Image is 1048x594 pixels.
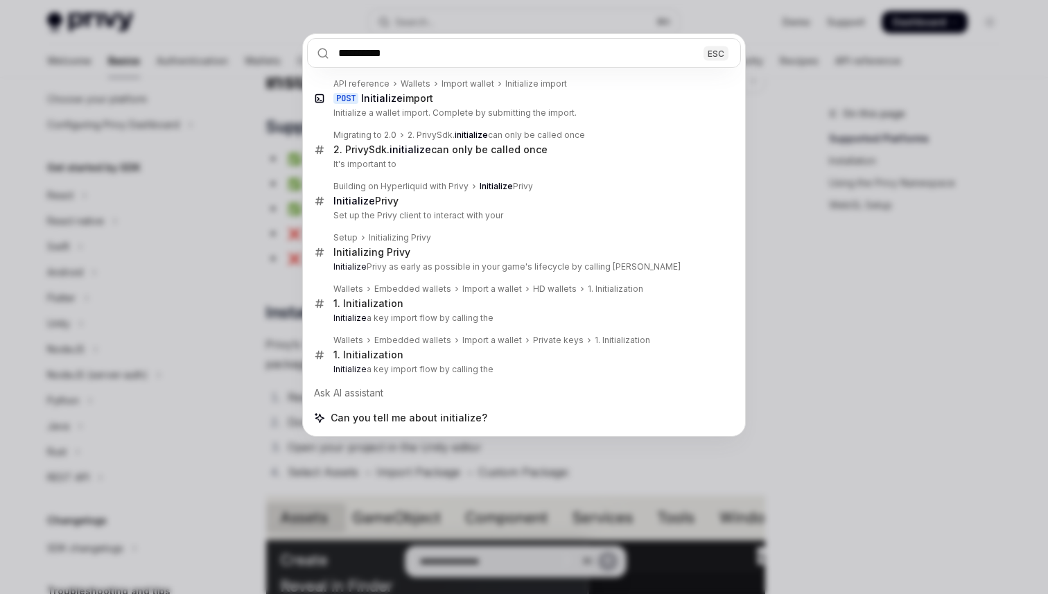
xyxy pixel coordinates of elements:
[533,283,577,295] div: HD wallets
[333,283,363,295] div: Wallets
[333,130,396,141] div: Migrating to 2.0
[704,46,728,60] div: ESC
[480,181,533,192] div: Privy
[505,78,567,89] div: Initialize import
[333,297,403,310] div: 1. Initialization
[333,349,403,361] div: 1. Initialization
[333,78,390,89] div: API reference
[333,261,367,272] b: Initialize
[333,261,712,272] p: Privy as early as possible in your game's lifecycle by calling [PERSON_NAME]
[390,143,431,155] b: initialize
[462,283,522,295] div: Import a wallet
[361,92,433,105] div: import
[408,130,585,141] div: 2. PrivySdk. can only be called once
[533,335,584,346] div: Private keys
[462,335,522,346] div: Import a wallet
[333,232,358,243] div: Setup
[333,143,548,156] div: 2. PrivySdk. can only be called once
[333,93,358,104] div: POST
[374,335,451,346] div: Embedded wallets
[480,181,513,191] b: Initialize
[595,335,650,346] div: 1. Initialization
[307,381,741,405] div: Ask AI assistant
[442,78,494,89] div: Import wallet
[333,159,712,170] p: It's important to
[331,411,487,425] span: Can you tell me about initialize?
[333,246,410,259] div: Initializing Privy
[361,92,403,104] b: Initialize
[401,78,430,89] div: Wallets
[333,195,399,207] div: Privy
[333,210,712,221] p: Set up the Privy client to interact with your
[374,283,451,295] div: Embedded wallets
[588,283,643,295] div: 1. Initialization
[333,364,367,374] b: Initialize
[333,107,712,119] p: Initialize a wallet import. Complete by submitting the import.
[333,313,367,323] b: Initialize
[455,130,488,140] b: initialize
[369,232,431,243] div: Initializing Privy
[333,335,363,346] div: Wallets
[333,195,375,207] b: Initialize
[333,313,712,324] p: a key import flow by calling the
[333,364,712,375] p: a key import flow by calling the
[333,181,469,192] div: Building on Hyperliquid with Privy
